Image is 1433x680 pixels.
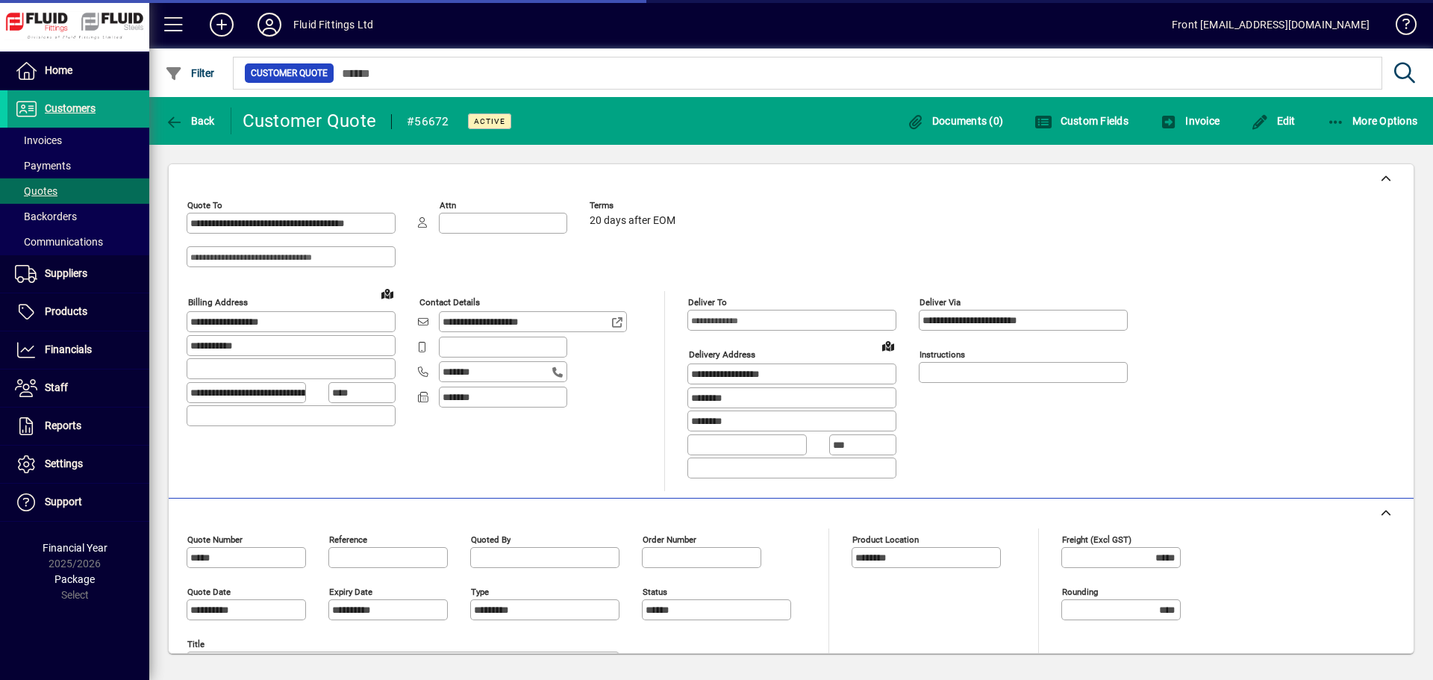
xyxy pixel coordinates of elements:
a: Invoices [7,128,149,153]
span: 20 days after EOM [590,215,675,227]
span: Backorders [15,210,77,222]
app-page-header-button: Back [149,107,231,134]
span: Products [45,305,87,317]
span: Payments [15,160,71,172]
span: More Options [1327,115,1418,127]
mat-label: Rounding [1062,586,1098,596]
a: Suppliers [7,255,149,293]
span: Documents (0) [906,115,1003,127]
span: Terms [590,201,679,210]
a: Payments [7,153,149,178]
button: Documents (0) [902,107,1007,134]
mat-label: Order number [643,534,696,544]
span: Staff [45,381,68,393]
div: Front [EMAIL_ADDRESS][DOMAIN_NAME] [1172,13,1370,37]
mat-label: Quoted by [471,534,511,544]
div: #56672 [407,110,449,134]
a: Quotes [7,178,149,204]
a: Products [7,293,149,331]
button: Custom Fields [1031,107,1132,134]
span: Reports [45,419,81,431]
button: Invoice [1156,107,1223,134]
button: Add [198,11,246,38]
mat-label: Deliver via [920,297,961,308]
a: Settings [7,446,149,483]
span: Customer Quote [251,66,328,81]
span: Home [45,64,72,76]
button: Filter [161,60,219,87]
a: Staff [7,369,149,407]
mat-label: Freight (excl GST) [1062,534,1131,544]
button: Back [161,107,219,134]
span: Filter [165,67,215,79]
span: Communications [15,236,103,248]
span: Back [165,115,215,127]
span: Financials [45,343,92,355]
span: Invoices [15,134,62,146]
mat-label: Status [643,586,667,596]
mat-label: Instructions [920,349,965,360]
a: Financials [7,331,149,369]
a: Reports [7,408,149,445]
mat-label: Quote To [187,200,222,210]
mat-label: Title [187,638,205,649]
a: View on map [876,334,900,358]
mat-label: Expiry date [329,586,372,596]
span: Customers [45,102,96,114]
mat-label: Quote date [187,586,231,596]
div: Fluid Fittings Ltd [293,13,373,37]
a: View on map [375,281,399,305]
mat-label: Deliver To [688,297,727,308]
button: Edit [1247,107,1299,134]
mat-label: Quote number [187,534,243,544]
span: Financial Year [43,542,107,554]
div: Customer Quote [243,109,377,133]
mat-label: Type [471,586,489,596]
span: Custom Fields [1034,115,1128,127]
span: Suppliers [45,267,87,279]
mat-label: Attn [440,200,456,210]
span: Active [474,116,505,126]
mat-label: Reference [329,534,367,544]
span: Quotes [15,185,57,197]
a: Backorders [7,204,149,229]
span: Invoice [1160,115,1220,127]
span: Support [45,496,82,508]
button: Profile [246,11,293,38]
span: Package [54,573,95,585]
a: Communications [7,229,149,255]
mat-label: Product location [852,534,919,544]
span: Settings [45,458,83,470]
a: Support [7,484,149,521]
button: More Options [1323,107,1422,134]
a: Home [7,52,149,90]
a: Knowledge Base [1384,3,1414,52]
span: Edit [1251,115,1296,127]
